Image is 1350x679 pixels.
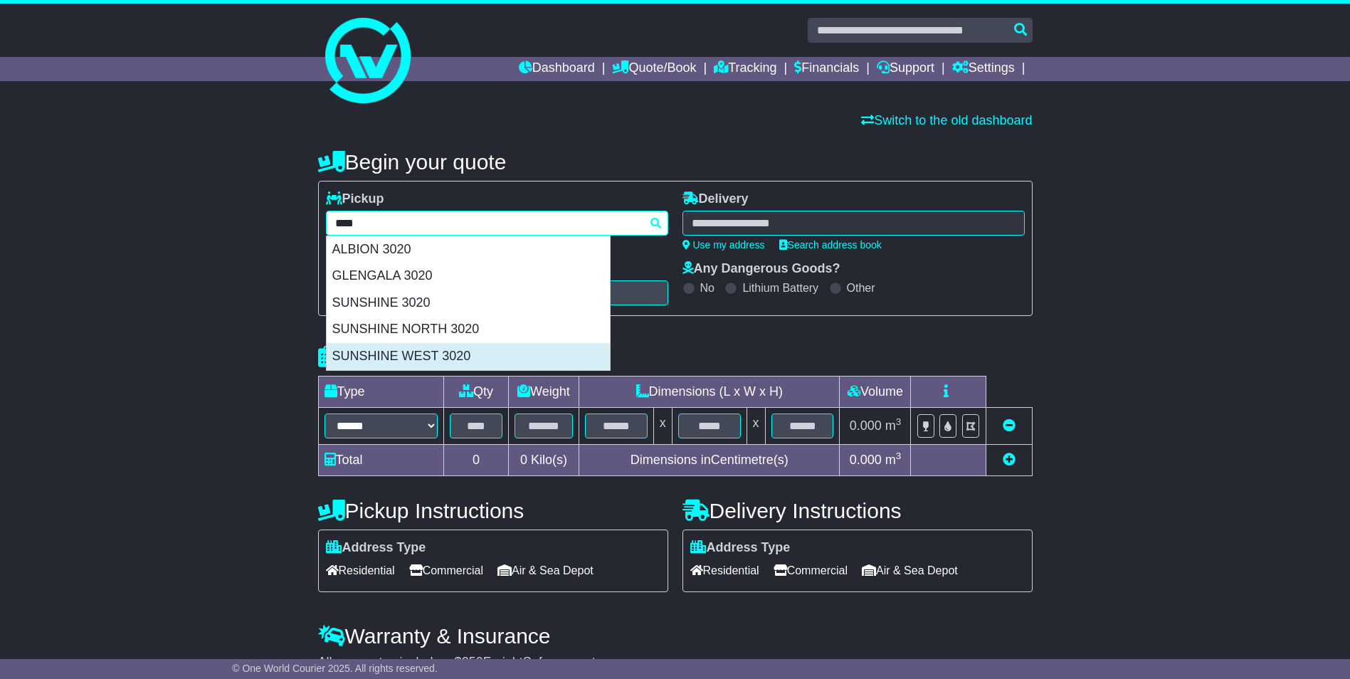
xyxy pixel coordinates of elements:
td: Type [318,377,444,408]
label: No [700,281,714,295]
label: Address Type [690,540,791,556]
h4: Begin your quote [318,150,1033,174]
div: SUNSHINE NORTH 3020 [327,316,610,343]
span: 0.000 [850,419,882,433]
span: Air & Sea Depot [862,559,958,581]
a: Search address book [779,239,882,251]
span: m [885,453,902,467]
sup: 3 [896,451,902,461]
a: Switch to the old dashboard [861,113,1032,127]
a: Use my address [682,239,765,251]
td: Total [318,445,444,476]
td: x [747,408,765,445]
td: Weight [508,377,579,408]
span: Commercial [409,559,483,581]
h4: Delivery Instructions [682,499,1033,522]
td: 0 [444,445,509,476]
label: Any Dangerous Goods? [682,261,840,277]
span: © One World Courier 2025. All rights reserved. [232,663,438,674]
td: x [653,408,672,445]
sup: 3 [896,416,902,427]
td: Dimensions in Centimetre(s) [579,445,840,476]
td: Volume [840,377,911,408]
span: Commercial [774,559,848,581]
div: ALBION 3020 [327,236,610,263]
label: Pickup [326,191,384,207]
label: Delivery [682,191,749,207]
span: Air & Sea Depot [497,559,594,581]
span: m [885,419,902,433]
typeahead: Please provide city [326,211,668,236]
a: Add new item [1003,453,1016,467]
a: Settings [952,57,1015,81]
label: Lithium Battery [742,281,818,295]
div: All our quotes include a $ FreightSafe warranty. [318,655,1033,670]
a: Support [877,57,934,81]
a: Dashboard [519,57,595,81]
a: Financials [794,57,859,81]
div: GLENGALA 3020 [327,263,610,290]
div: SUNSHINE 3020 [327,290,610,317]
span: 0 [520,453,527,467]
label: Address Type [326,540,426,556]
label: Other [847,281,875,295]
td: Kilo(s) [508,445,579,476]
a: Quote/Book [612,57,696,81]
div: SUNSHINE WEST 3020 [327,343,610,370]
h4: Warranty & Insurance [318,624,1033,648]
span: Residential [326,559,395,581]
h4: Pickup Instructions [318,499,668,522]
td: Dimensions (L x W x H) [579,377,840,408]
span: 0.000 [850,453,882,467]
a: Remove this item [1003,419,1016,433]
span: Residential [690,559,759,581]
a: Tracking [714,57,776,81]
td: Qty [444,377,509,408]
h4: Package details | [318,345,497,369]
span: 250 [462,655,483,669]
